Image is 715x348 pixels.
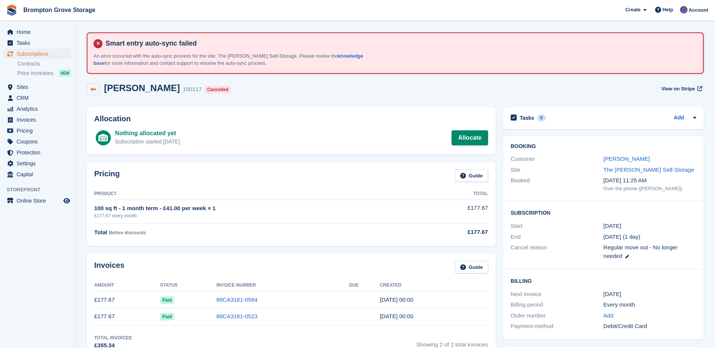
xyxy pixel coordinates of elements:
[62,196,71,205] a: Preview store
[511,143,696,150] h2: Booking
[94,292,160,308] td: £177.67
[94,169,120,182] h2: Pricing
[17,27,62,37] span: Home
[4,49,71,59] a: menu
[663,6,673,14] span: Help
[603,244,678,259] span: Regular move out - No longer needed
[603,290,696,299] div: [DATE]
[6,5,17,16] img: stora-icon-8386f47178a22dfd0bd8f6a31ec36ba5ce8667c1dd55bd0f319d3a0aa187defe.svg
[59,69,71,77] div: NEW
[603,156,650,162] a: [PERSON_NAME]
[94,229,107,235] span: Total
[511,301,603,309] div: Billing period
[520,114,534,121] h2: Tasks
[94,261,124,273] h2: Invoices
[4,27,71,37] a: menu
[4,38,71,48] a: menu
[511,311,603,320] div: Order number
[603,185,696,192] div: Over the phone ([PERSON_NAME])
[349,279,380,292] th: Due
[94,212,431,219] div: £177.67 every month
[661,85,695,93] span: View on Stripe
[4,82,71,92] a: menu
[537,114,546,121] div: 0
[625,6,640,14] span: Create
[455,169,488,182] a: Guide
[94,114,488,123] h2: Allocation
[511,222,603,230] div: Start
[17,70,54,77] span: Price increases
[658,83,704,95] a: View on Stripe
[603,222,621,230] time: 2025-08-07 23:00:00 UTC
[17,158,62,169] span: Settings
[17,114,62,125] span: Invoices
[216,313,257,319] a: 88CA3181-0523
[511,290,603,299] div: Next invoice
[7,186,75,194] span: Storefront
[603,301,696,309] div: Every month
[115,138,180,146] div: Subscription started [DATE]
[4,114,71,125] a: menu
[689,6,708,14] span: Account
[17,195,62,206] span: Online Store
[17,49,62,59] span: Subscriptions
[94,188,431,200] th: Product
[109,230,146,235] span: Before discounts
[17,60,71,67] a: Contracts
[93,52,376,67] p: An error occurred with the auto-sync process for the site: The [PERSON_NAME] Self-Storage. Please...
[103,39,697,48] h4: Smart entry auto-sync failed
[431,188,488,200] th: Total
[511,209,696,216] h2: Subscription
[94,204,431,213] div: 100 sq ft - 1 month term - £41.00 per week × 1
[431,228,488,237] div: £177.67
[160,313,174,321] span: Paid
[94,279,160,292] th: Amount
[160,279,216,292] th: Status
[603,234,640,240] span: [DATE] (1 day)
[603,311,614,320] a: Add
[17,38,62,48] span: Tasks
[17,147,62,158] span: Protection
[603,176,696,185] div: [DATE] 11:25 AM
[115,129,180,138] div: Nothing allocated yet
[4,195,71,206] a: menu
[4,169,71,180] a: menu
[4,125,71,136] a: menu
[17,82,62,92] span: Sites
[4,93,71,103] a: menu
[17,93,62,103] span: CRM
[17,69,71,77] a: Price increases NEW
[20,4,98,16] a: Brompton Grove Storage
[511,176,603,192] div: Booked
[94,334,132,341] div: Total Invoiced
[380,296,413,303] time: 2025-09-07 23:00:14 UTC
[511,233,603,241] div: End
[511,277,696,284] h2: Billing
[452,130,488,145] a: Allocate
[4,104,71,114] a: menu
[205,86,231,93] div: Cancelled
[17,169,62,180] span: Capital
[4,147,71,158] a: menu
[17,125,62,136] span: Pricing
[94,308,160,325] td: £177.67
[104,83,180,93] h2: [PERSON_NAME]
[216,296,257,303] a: 88CA3181-0584
[603,322,696,331] div: Debit/Credit Card
[603,166,694,173] a: The [PERSON_NAME] Self-Storage
[680,6,687,14] img: Jo Brock
[511,166,603,174] div: Site
[183,85,202,94] div: 100117
[17,104,62,114] span: Analytics
[4,158,71,169] a: menu
[4,136,71,147] a: menu
[431,200,488,223] td: £177.67
[455,261,488,273] a: Guide
[511,155,603,163] div: Customer
[17,136,62,147] span: Coupons
[380,279,488,292] th: Created
[160,296,174,304] span: Paid
[511,243,603,260] div: Cancel reason
[216,279,349,292] th: Invoice Number
[674,114,684,122] a: Add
